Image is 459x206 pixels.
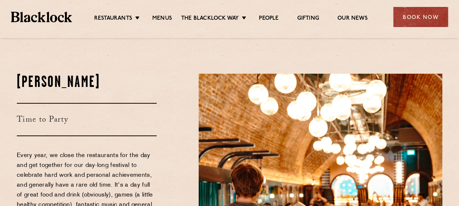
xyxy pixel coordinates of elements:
a: Menus [152,15,172,23]
a: Restaurants [94,15,132,23]
a: The Blacklock Way [181,15,239,23]
h2: [PERSON_NAME] [17,74,157,92]
h3: Time to Party [17,103,157,136]
img: BL_Textured_Logo-footer-cropped.svg [11,12,72,22]
div: Book Now [393,7,448,27]
a: Our News [337,15,368,23]
a: People [259,15,279,23]
a: Gifting [297,15,319,23]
